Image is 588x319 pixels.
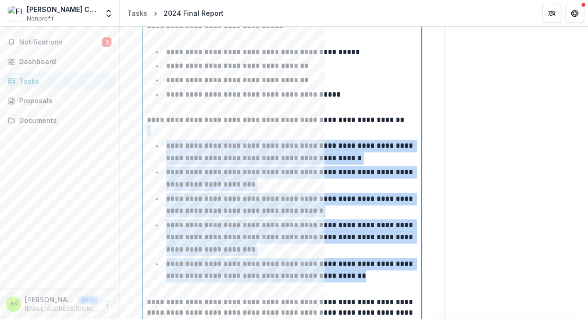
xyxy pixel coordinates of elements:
div: Tasks [19,76,108,86]
div: [PERSON_NAME] Center for the Performing Arts [27,4,98,14]
p: [EMAIL_ADDRESS][DOMAIN_NAME] [25,305,98,313]
p: [PERSON_NAME] <[EMAIL_ADDRESS][DOMAIN_NAME]> [25,295,75,305]
button: Open entity switcher [102,4,115,23]
div: Tasks [127,8,147,18]
div: Proposals [19,96,108,106]
a: Documents [4,112,115,128]
a: Dashboard [4,54,115,69]
div: Allie Schachter <aschachter@flynnvt.org> [10,301,18,307]
button: Partners [542,4,561,23]
a: Proposals [4,93,115,109]
div: Documents [19,115,108,125]
button: More [102,298,113,310]
span: Nonprofit [27,14,54,23]
p: User [78,296,98,304]
button: Notifications1 [4,34,115,50]
img: Flynn Center for the Performing Arts [8,6,23,21]
nav: breadcrumb [123,6,227,20]
span: Notifications [19,38,102,46]
a: Tasks [123,6,151,20]
a: Tasks [4,73,115,89]
div: 2024 Final Report [164,8,223,18]
button: Get Help [565,4,584,23]
span: 1 [102,37,111,47]
div: Dashboard [19,56,108,66]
